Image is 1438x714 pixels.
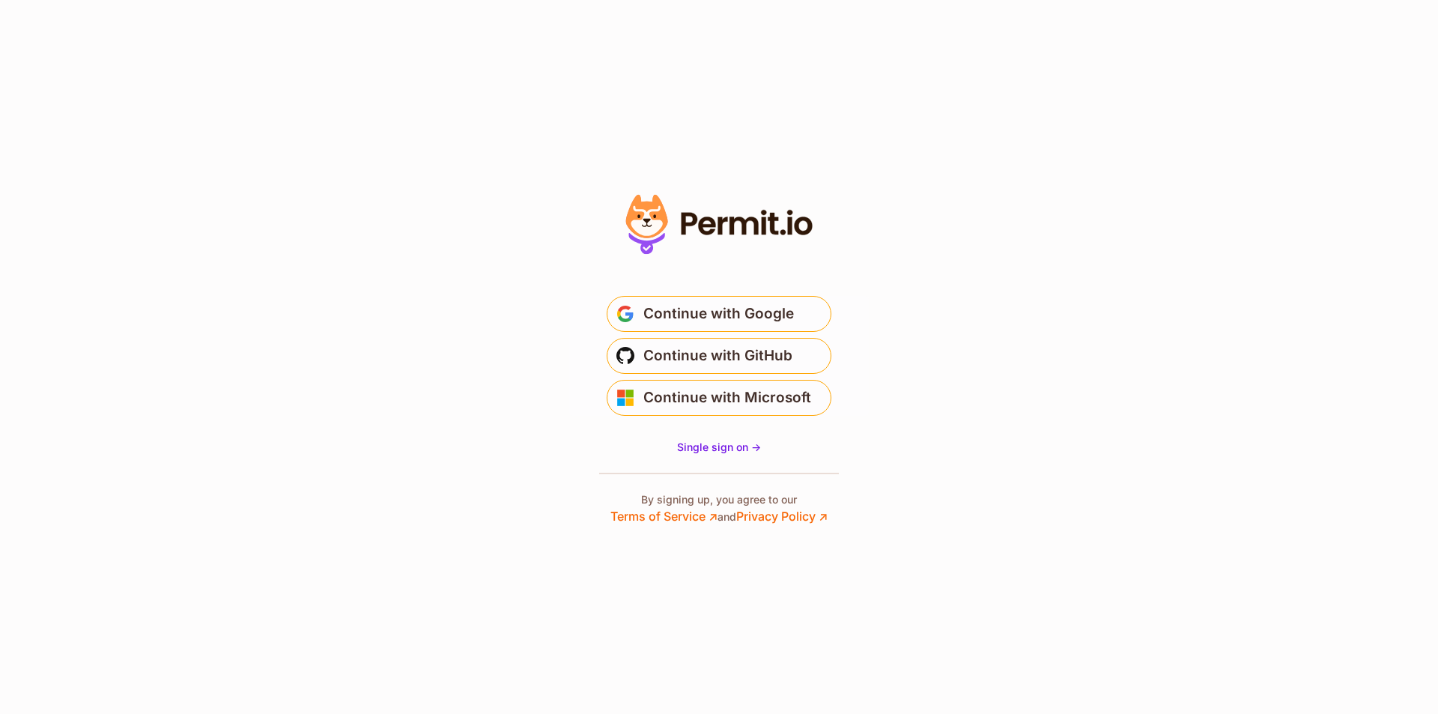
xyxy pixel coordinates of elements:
button: Continue with GitHub [607,338,831,374]
a: Privacy Policy ↗ [736,509,828,524]
a: Terms of Service ↗ [610,509,718,524]
span: Single sign on -> [677,441,761,453]
button: Continue with Google [607,296,831,332]
button: Continue with Microsoft [607,380,831,416]
a: Single sign on -> [677,440,761,455]
span: Continue with GitHub [643,344,792,368]
span: Continue with Google [643,302,794,326]
span: Continue with Microsoft [643,386,811,410]
p: By signing up, you agree to our and [610,492,828,525]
